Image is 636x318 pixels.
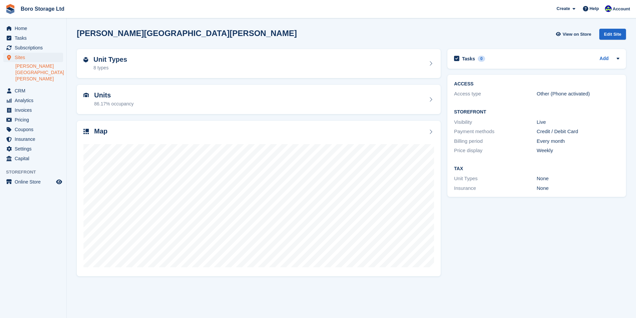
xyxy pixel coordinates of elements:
div: Credit / Debit Card [537,128,619,135]
a: Map [77,121,441,277]
h2: Storefront [454,109,619,115]
span: Storefront [6,169,66,176]
span: Tasks [15,33,55,43]
a: menu [3,115,63,124]
span: Capital [15,154,55,163]
a: View on Store [555,29,594,40]
span: Home [15,24,55,33]
h2: Units [94,91,134,99]
div: Insurance [454,185,537,192]
a: menu [3,154,63,163]
span: Online Store [15,177,55,187]
h2: [PERSON_NAME][GEOGRAPHIC_DATA][PERSON_NAME] [77,29,297,38]
span: CRM [15,86,55,95]
a: Preview store [55,178,63,186]
span: Account [613,6,630,12]
h2: Tax [454,166,619,172]
a: menu [3,125,63,134]
a: menu [3,86,63,95]
a: Edit Site [599,29,626,42]
a: menu [3,144,63,153]
a: Boro Storage Ltd [18,3,67,14]
span: Help [590,5,599,12]
h2: Unit Types [93,56,127,63]
div: Visibility [454,118,537,126]
span: Subscriptions [15,43,55,52]
span: View on Store [563,31,591,38]
div: Billing period [454,137,537,145]
div: None [537,175,619,183]
h2: Tasks [462,56,475,62]
a: menu [3,134,63,144]
img: Tobie Hillier [605,5,612,12]
span: Settings [15,144,55,153]
img: unit-icn-7be61d7bf1b0ce9d3e12c5938cc71ed9869f7b940bace4675aadf7bd6d80202e.svg [83,93,89,97]
img: unit-type-icn-2b2737a686de81e16bb02015468b77c625bbabd49415b5ef34ead5e3b44a266d.svg [83,57,88,62]
div: Edit Site [599,29,626,40]
img: stora-icon-8386f47178a22dfd0bd8f6a31ec36ba5ce8667c1dd55bd0f319d3a0aa187defe.svg [5,4,15,14]
a: [PERSON_NAME][GEOGRAPHIC_DATA][PERSON_NAME] [15,63,63,82]
div: Payment methods [454,128,537,135]
div: Access type [454,90,537,98]
a: menu [3,53,63,62]
div: Other (Phone activated) [537,90,619,98]
a: Units 86.17% occupancy [77,85,441,114]
div: Every month [537,137,619,145]
a: menu [3,43,63,52]
span: Sites [15,53,55,62]
span: Invoices [15,105,55,115]
div: Weekly [537,147,619,154]
h2: ACCESS [454,81,619,87]
h2: Map [94,127,108,135]
span: Coupons [15,125,55,134]
div: 0 [478,56,485,62]
a: menu [3,177,63,187]
div: Live [537,118,619,126]
div: 8 types [93,64,127,71]
span: Insurance [15,134,55,144]
span: Pricing [15,115,55,124]
div: None [537,185,619,192]
a: Unit Types 8 types [77,49,441,78]
span: Analytics [15,96,55,105]
span: Create [557,5,570,12]
a: menu [3,24,63,33]
a: menu [3,105,63,115]
div: 86.17% occupancy [94,100,134,107]
a: Add [600,55,609,63]
img: map-icn-33ee37083ee616e46c38cad1a60f524a97daa1e2b2c8c0bc3eb3415660979fc1.svg [83,129,89,134]
div: Price display [454,147,537,154]
a: menu [3,96,63,105]
a: menu [3,33,63,43]
div: Unit Types [454,175,537,183]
